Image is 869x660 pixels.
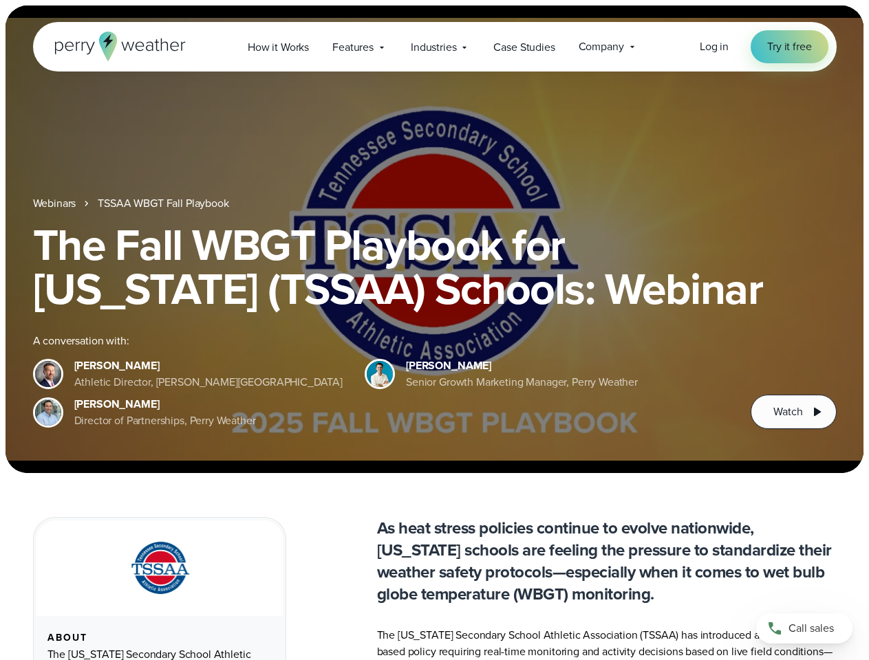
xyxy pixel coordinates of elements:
[47,632,272,643] div: About
[248,39,309,56] span: How it Works
[411,39,456,56] span: Industries
[35,399,61,426] img: Jeff Wood
[74,412,256,429] div: Director of Partnerships, Perry Weather
[367,361,393,387] img: Spencer Patton, Perry Weather
[114,537,206,599] img: TSSAA-Tennessee-Secondary-School-Athletic-Association.svg
[74,374,343,390] div: Athletic Director, [PERSON_NAME][GEOGRAPHIC_DATA]
[493,39,555,56] span: Case Studies
[756,613,852,643] a: Call sales
[406,374,638,390] div: Senior Growth Marketing Manager, Perry Weather
[35,361,61,387] img: Brian Wyatt
[377,517,837,605] p: As heat stress policies continue to evolve nationwide, [US_STATE] schools are feeling the pressur...
[33,333,729,349] div: A conversation with:
[751,395,836,429] button: Watch
[332,39,374,56] span: Features
[482,33,566,61] a: Case Studies
[236,33,321,61] a: How it Works
[788,620,834,637] span: Call sales
[751,30,828,63] a: Try it free
[700,38,729,55] a: Log in
[98,195,228,212] a: TSSAA WBGT Fall Playbook
[579,38,624,55] span: Company
[33,195,76,212] a: Webinars
[33,195,837,212] nav: Breadcrumb
[406,357,638,374] div: [PERSON_NAME]
[700,38,729,54] span: Log in
[767,38,811,55] span: Try it free
[33,223,837,311] h1: The Fall WBGT Playbook for [US_STATE] (TSSAA) Schools: Webinar
[74,396,256,412] div: [PERSON_NAME]
[773,404,802,420] span: Watch
[74,357,343,374] div: [PERSON_NAME]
